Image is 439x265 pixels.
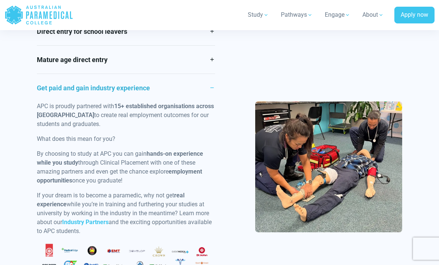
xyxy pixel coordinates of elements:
a: Get paid and gain industry experience [37,74,215,102]
a: Apply now [394,7,435,24]
a: Pathways [276,4,317,25]
p: By choosing to study at APC you can gain through Clinical Placement with one of these amazing par... [37,149,215,185]
p: APC is proudly partnered with to create real employment outcomes for our students and graduates. [37,102,215,129]
p: If your dream is to become a paramedic, why not get while you’re in training and furthering your ... [37,191,215,236]
a: Study [243,4,273,25]
a: Industry Partners [62,219,109,226]
a: About [358,4,388,25]
p: What does this mean for you? [37,135,215,143]
a: Mature age direct entry [37,46,215,74]
strong: hands-on experience while you study [37,150,203,166]
a: Direct entry for school leavers [37,17,215,45]
a: Australian Paramedical College [4,3,73,27]
strong: employment opportunities [37,168,202,184]
a: Engage [320,4,355,25]
strong: real experience [37,192,185,208]
strong: 15+ established organisations [114,103,195,110]
strong: across [GEOGRAPHIC_DATA] [37,103,214,119]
